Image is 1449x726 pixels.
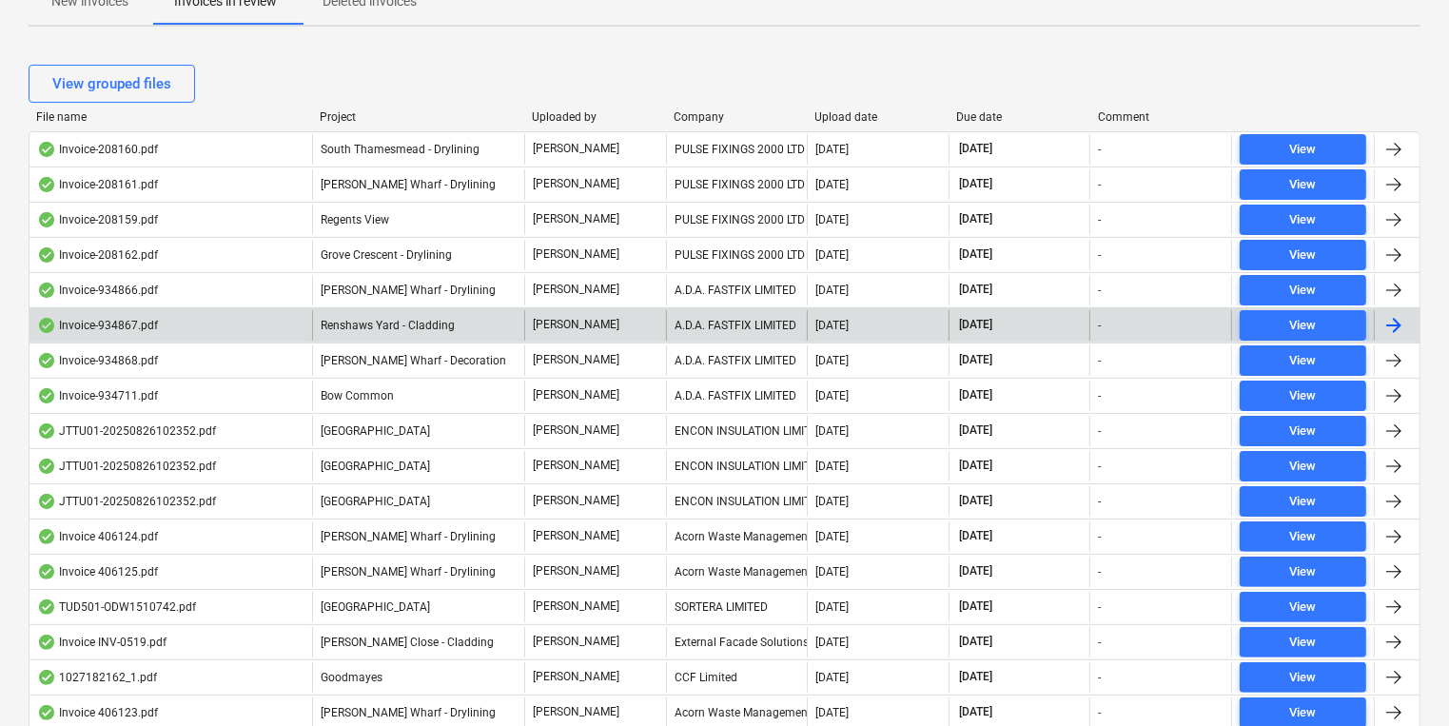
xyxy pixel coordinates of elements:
[1098,248,1101,262] div: -
[1290,491,1317,513] div: View
[1290,702,1317,724] div: View
[957,458,994,474] span: [DATE]
[321,706,496,719] span: Montgomery's Wharf - Drylining
[1240,275,1366,305] button: View
[37,635,56,650] div: OCR finished
[1240,557,1366,587] button: View
[666,486,808,517] div: ENCON INSULATION LIMITED
[815,530,849,543] div: [DATE]
[37,247,158,263] div: Invoice-208162.pdf
[52,71,171,96] div: View grouped files
[321,600,430,614] span: Camden Goods Yard
[37,388,56,403] div: OCR finished
[666,557,808,587] div: Acorn Waste Management Ltd
[1098,354,1101,367] div: -
[815,565,849,579] div: [DATE]
[815,319,849,332] div: [DATE]
[29,65,195,103] button: View grouped files
[957,598,994,615] span: [DATE]
[1098,495,1101,508] div: -
[1240,486,1366,517] button: View
[37,423,56,439] div: OCR finished
[37,599,196,615] div: TUD501-ODW1510742.pdf
[1098,284,1101,297] div: -
[37,353,158,368] div: Invoice-934868.pdf
[533,282,619,298] p: [PERSON_NAME]
[37,529,158,544] div: Invoice 406124.pdf
[1240,169,1366,200] button: View
[957,246,994,263] span: [DATE]
[37,177,158,192] div: Invoice-208161.pdf
[1240,521,1366,552] button: View
[320,110,517,124] div: Project
[957,211,994,227] span: [DATE]
[815,671,849,684] div: [DATE]
[957,493,994,509] span: [DATE]
[37,423,216,439] div: JTTU01-20250826102352.pdf
[321,495,430,508] span: Camden Goods Yard
[321,530,496,543] span: Montgomery's Wharf - Drylining
[815,424,849,438] div: [DATE]
[321,319,455,332] span: Renshaws Yard - Cladding
[533,211,619,227] p: [PERSON_NAME]
[815,706,849,719] div: [DATE]
[321,284,496,297] span: Montgomery's Wharf - Drylining
[674,110,800,124] div: Company
[815,213,849,226] div: [DATE]
[321,213,389,226] span: Regents View
[321,354,506,367] span: Montgomery's Wharf - Decoration
[666,592,808,622] div: SORTERA LIMITED
[1290,526,1317,548] div: View
[666,275,808,305] div: A.D.A. FASTFIX LIMITED
[1240,381,1366,411] button: View
[815,600,849,614] div: [DATE]
[1098,706,1101,719] div: -
[666,240,808,270] div: PULSE FIXINGS 2000 LTD
[957,352,994,368] span: [DATE]
[666,169,808,200] div: PULSE FIXINGS 2000 LTD
[956,110,1083,124] div: Due date
[321,636,494,649] span: Newton Close - Cladding
[1240,592,1366,622] button: View
[957,704,994,720] span: [DATE]
[37,670,157,685] div: 1027182162_1.pdf
[666,416,808,446] div: ENCON INSULATION LIMITED
[957,634,994,650] span: [DATE]
[1098,530,1101,543] div: -
[1290,245,1317,266] div: View
[666,381,808,411] div: A.D.A. FASTFIX LIMITED
[957,563,994,579] span: [DATE]
[666,521,808,552] div: Acorn Waste Management Ltd
[321,565,496,579] span: Montgomery's Wharf - Drylining
[1354,635,1449,726] iframe: Chat Widget
[321,248,452,262] span: Grove Crescent - Drylining
[1240,134,1366,165] button: View
[666,310,808,341] div: A.D.A. FASTFIX LIMITED
[321,178,496,191] span: Montgomery's Wharf - Drylining
[533,563,619,579] p: [PERSON_NAME]
[815,110,942,124] div: Upload date
[37,705,56,720] div: OCR finished
[321,460,430,473] span: Camden Goods Yard
[1240,416,1366,446] button: View
[1098,565,1101,579] div: -
[957,176,994,192] span: [DATE]
[321,424,430,438] span: Camden Goods Yard
[1098,319,1101,332] div: -
[1098,213,1101,226] div: -
[815,284,849,297] div: [DATE]
[37,142,56,157] div: OCR finished
[1240,451,1366,481] button: View
[321,389,394,402] span: Bow Common
[957,317,994,333] span: [DATE]
[1290,597,1317,618] div: View
[37,564,56,579] div: OCR finished
[37,529,56,544] div: OCR finished
[666,345,808,376] div: A.D.A. FASTFIX LIMITED
[37,599,56,615] div: OCR finished
[37,212,158,227] div: Invoice-208159.pdf
[533,352,619,368] p: [PERSON_NAME]
[815,460,849,473] div: [DATE]
[36,110,304,124] div: File name
[1290,350,1317,372] div: View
